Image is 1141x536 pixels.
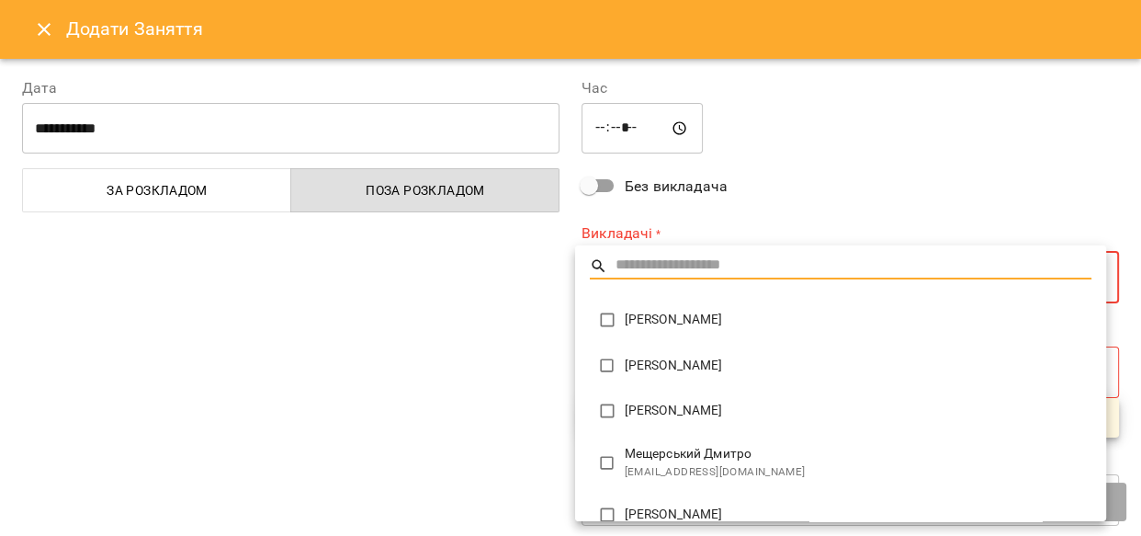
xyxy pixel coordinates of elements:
[625,357,1091,375] span: [PERSON_NAME]
[625,463,1091,482] span: [EMAIL_ADDRESS][DOMAIN_NAME]
[625,445,1091,463] span: Мещерський Дмитро
[625,506,1091,524] span: [PERSON_NAME]
[625,311,1091,329] span: [PERSON_NAME]
[625,402,1091,420] span: [PERSON_NAME]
